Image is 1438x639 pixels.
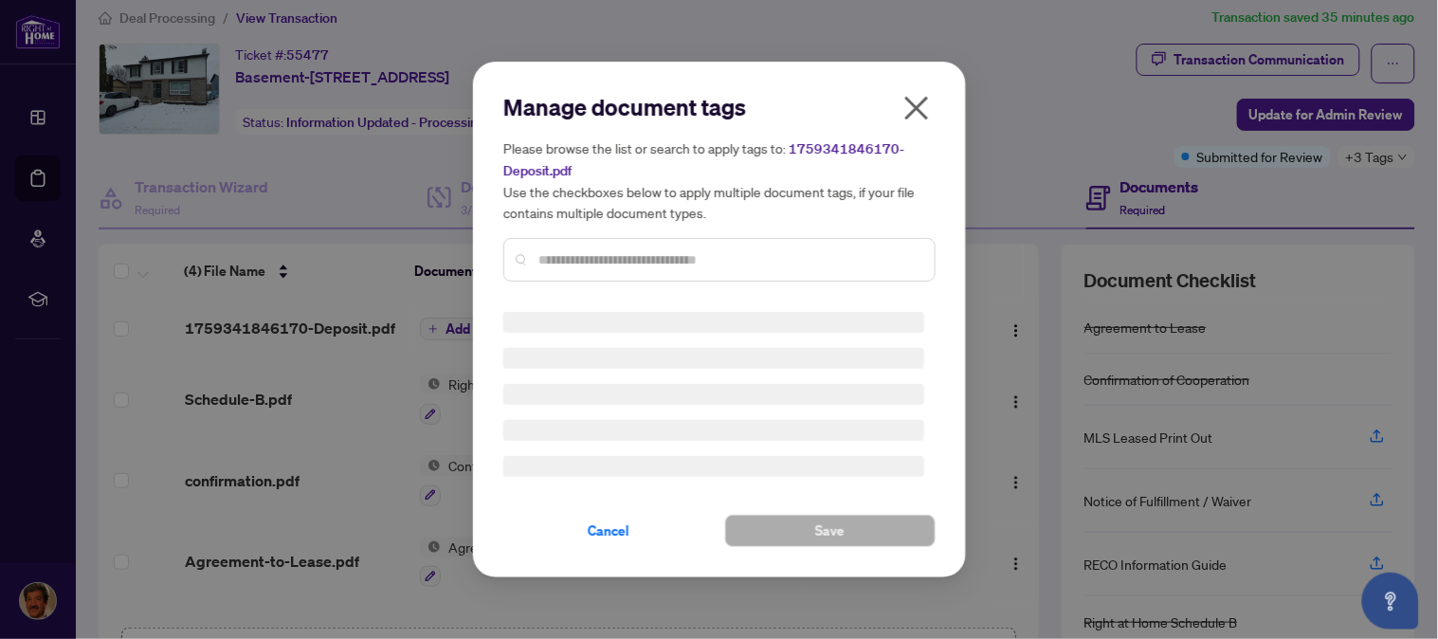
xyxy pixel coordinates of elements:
button: Cancel [503,515,714,547]
button: Open asap [1362,573,1419,630]
span: close [901,93,932,123]
button: Save [725,515,936,547]
h5: Please browse the list or search to apply tags to: Use the checkboxes below to apply multiple doc... [503,137,936,223]
span: Cancel [588,516,629,546]
span: 1759341846170-Deposit.pdf [503,140,904,179]
h2: Manage document tags [503,92,936,122]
